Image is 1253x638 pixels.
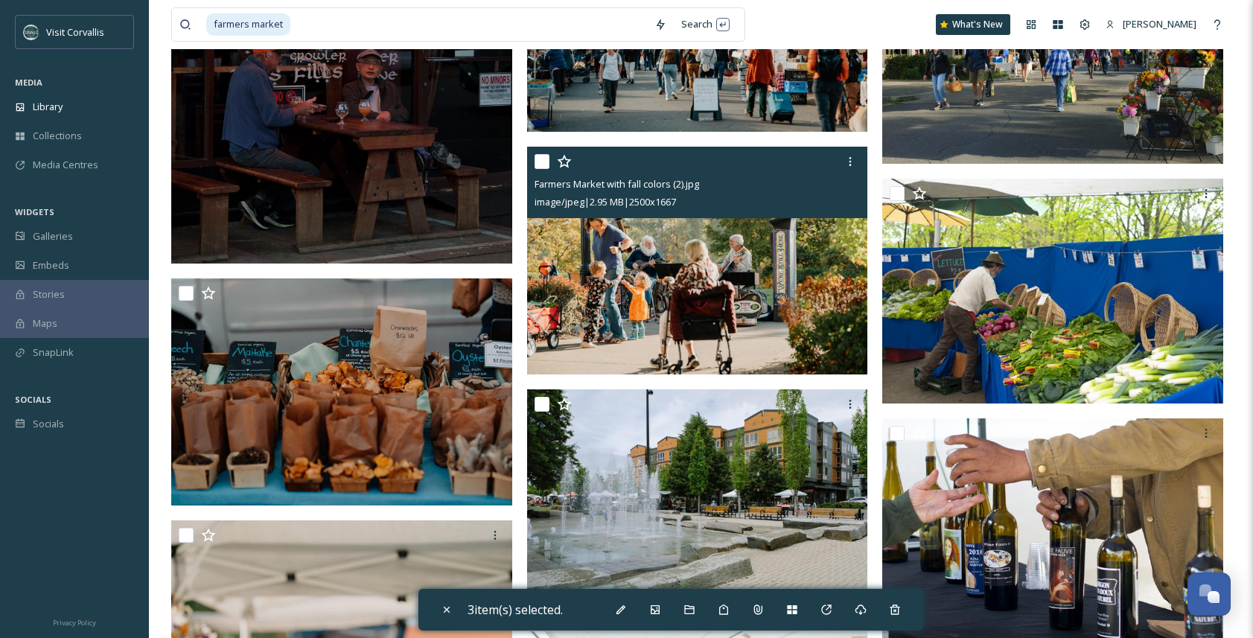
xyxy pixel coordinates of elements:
img: Corvallis Farmers Market (27).jpg [527,389,868,616]
span: Collections [33,129,82,143]
span: Media Centres [33,158,98,172]
a: Privacy Policy [53,613,96,631]
img: visit-corvallis-badge-dark-blue-orange%281%29.png [24,25,39,39]
span: Galleries [33,229,73,243]
img: Corvallis Farmers Market (17).jpg [882,179,1223,403]
img: Farmers Market with fall colors (2).jpg [527,147,868,374]
a: What's New [936,14,1010,35]
span: MEDIA [15,77,42,88]
span: Library [33,100,63,114]
span: Embeds [33,258,69,272]
span: SnapLink [33,345,74,360]
span: Stories [33,287,65,302]
button: Open Chat [1187,572,1231,616]
span: Privacy Policy [53,618,96,628]
span: Socials [33,417,64,431]
span: Visit Corvallis [46,25,104,39]
span: [PERSON_NAME] [1123,17,1196,31]
a: [PERSON_NAME] [1098,10,1204,39]
span: farmers market [206,13,290,35]
span: image/jpeg | 2.95 MB | 2500 x 1667 [535,195,676,208]
span: Farmers Market with fall colors (2).jpg [535,177,699,191]
span: WIDGETS [15,206,54,217]
span: 3 item(s) selected. [468,602,563,618]
div: Search [674,10,737,39]
span: SOCIALS [15,394,51,405]
img: Farmers Market with fall colors (3).jpg [171,278,512,506]
span: Maps [33,316,57,331]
